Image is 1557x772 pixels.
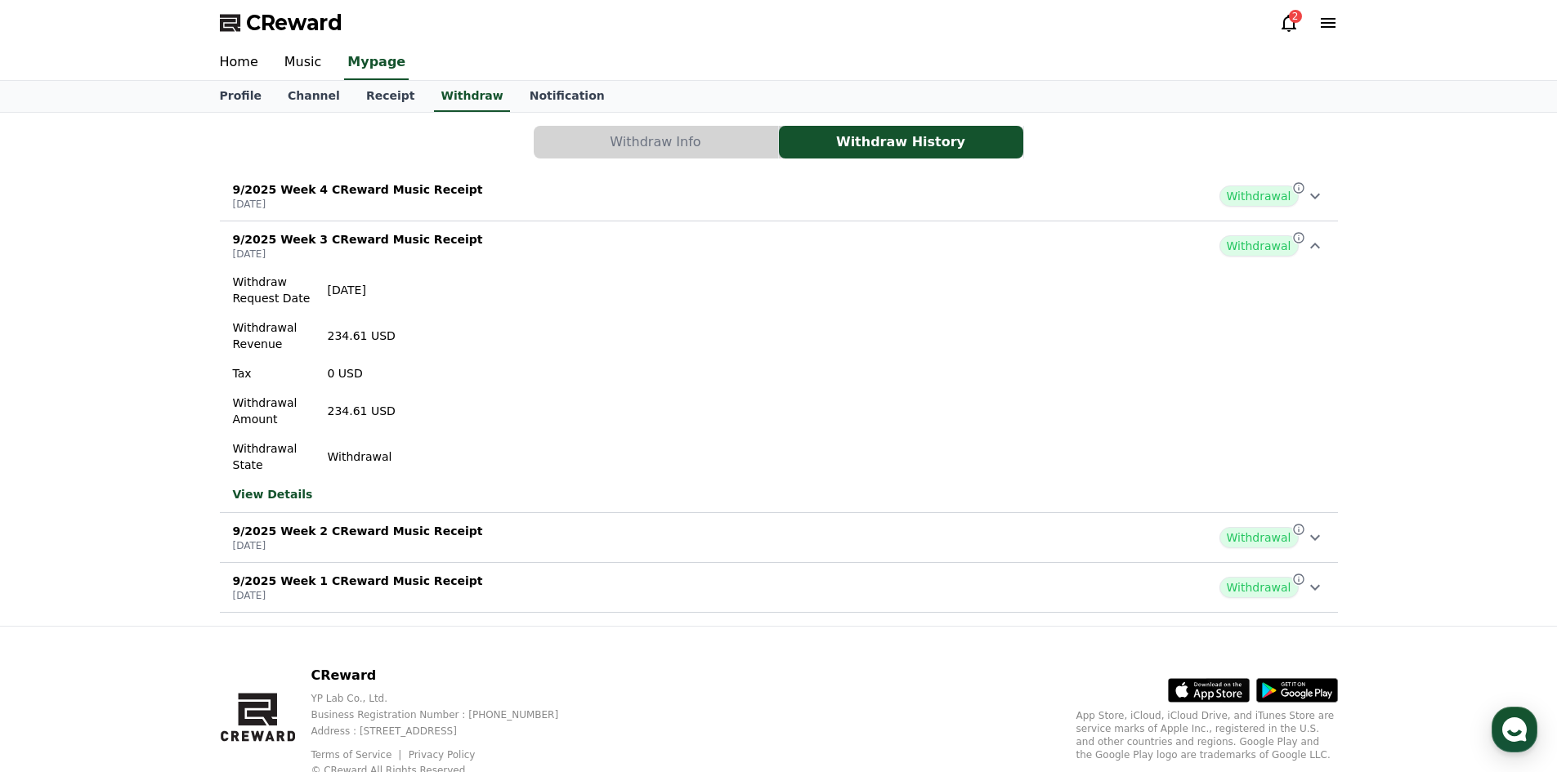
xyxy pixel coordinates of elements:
p: Tax [233,365,315,382]
a: Withdraw Info [534,126,779,158]
span: CReward [246,10,342,36]
button: 9/2025 Week 4 CReward Music Receipt [DATE] Withdrawal [220,172,1338,221]
a: Settings [211,518,314,559]
button: 9/2025 Week 1 CReward Music Receipt [DATE] Withdrawal [220,563,1338,613]
p: Withdrawal State [233,440,315,473]
p: CReward [311,666,584,685]
a: 2 [1279,13,1299,33]
button: 9/2025 Week 3 CReward Music Receipt [DATE] Withdrawal Withdraw Request Date [DATE] Withdrawal Rev... [220,221,1338,513]
span: Withdrawal [1219,527,1299,548]
p: 9/2025 Week 3 CReward Music Receipt [233,231,483,248]
button: Withdraw History [779,126,1023,158]
p: [DATE] [328,282,396,298]
p: [DATE] [233,198,483,211]
p: Withdraw Request Date [233,274,315,306]
a: Profile [207,81,275,112]
span: Withdrawal [1219,185,1299,207]
a: Receipt [353,81,428,112]
a: Privacy Policy [409,749,476,761]
span: Settings [242,542,282,556]
a: Withdraw [434,81,509,112]
p: 234.61 USD [328,403,396,419]
span: Withdrawal [1219,577,1299,598]
button: 9/2025 Week 2 CReward Music Receipt [DATE] Withdrawal [220,513,1338,563]
a: Terms of Service [311,749,404,761]
a: Messages [108,518,211,559]
span: Messages [136,543,184,556]
a: Home [5,518,108,559]
p: [DATE] [233,248,483,261]
button: Withdraw Info [534,126,778,158]
p: 9/2025 Week 4 CReward Music Receipt [233,181,483,198]
p: [DATE] [233,589,483,602]
p: 0 USD [328,365,396,382]
a: Withdraw History [779,126,1024,158]
p: [DATE] [233,539,483,552]
p: Address : [STREET_ADDRESS] [311,725,584,738]
p: Business Registration Number : [PHONE_NUMBER] [311,708,584,721]
p: App Store, iCloud, iCloud Drive, and iTunes Store are service marks of Apple Inc., registered in ... [1076,709,1338,761]
span: Withdrawal [1219,235,1299,257]
p: 234.61 USD [328,328,396,344]
a: Mypage [344,46,409,80]
a: Notification [517,81,618,112]
a: CReward [220,10,342,36]
p: Withdrawal Revenue [233,319,315,352]
a: View Details [233,486,396,502]
p: Withdrawal [328,448,396,465]
a: Music [271,46,335,80]
span: Home [42,542,70,556]
div: 2 [1289,10,1302,23]
p: YP Lab Co., Ltd. [311,692,584,705]
p: 9/2025 Week 1 CReward Music Receipt [233,573,483,589]
a: Home [207,46,271,80]
a: Channel [275,81,353,112]
p: 9/2025 Week 2 CReward Music Receipt [233,523,483,539]
p: Withdrawal Amount [233,395,315,427]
